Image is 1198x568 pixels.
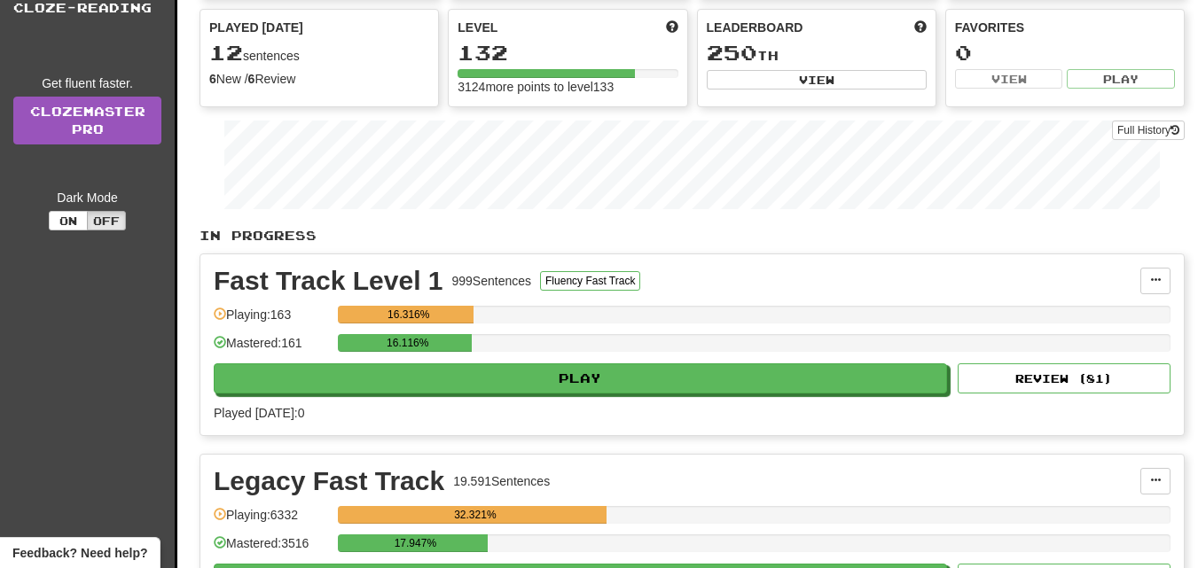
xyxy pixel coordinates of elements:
[955,19,1175,36] div: Favorites
[214,468,444,494] div: Legacy Fast Track
[87,211,126,230] button: Off
[452,272,532,290] div: 999 Sentences
[458,78,677,96] div: 3124 more points to level 133
[209,19,303,36] span: Played [DATE]
[13,97,161,144] a: ClozemasterPro
[958,363,1171,393] button: Review (81)
[540,271,640,291] button: Fluency Fast Track
[1067,69,1175,89] button: Play
[707,19,803,36] span: Leaderboard
[343,334,472,352] div: 16.116%
[214,334,329,363] div: Mastered: 161
[49,211,88,230] button: On
[13,74,161,92] div: Get fluent faster.
[214,506,329,535] div: Playing: 6332
[707,70,927,89] button: View
[453,472,550,490] div: 19.591 Sentences
[666,19,678,36] span: Score more points to level up
[955,69,1063,89] button: View
[214,306,329,335] div: Playing: 163
[13,189,161,206] div: Dark Mode
[209,72,216,86] strong: 6
[214,534,329,564] div: Mastered: 3516
[209,42,429,65] div: sentences
[458,42,677,64] div: 132
[955,42,1175,64] div: 0
[343,534,487,552] div: 17.947%
[914,19,927,36] span: This week in points, UTC
[707,40,757,65] span: 250
[214,268,443,294] div: Fast Track Level 1
[200,227,1185,245] p: In Progress
[214,363,947,393] button: Play
[214,406,304,420] span: Played [DATE]: 0
[209,70,429,88] div: New / Review
[12,544,147,562] span: Open feedback widget
[343,306,474,323] div: 16.316%
[248,72,255,86] strong: 6
[458,19,497,36] span: Level
[343,506,607,524] div: 32.321%
[209,40,243,65] span: 12
[707,42,927,65] div: th
[1112,121,1185,140] button: Full History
